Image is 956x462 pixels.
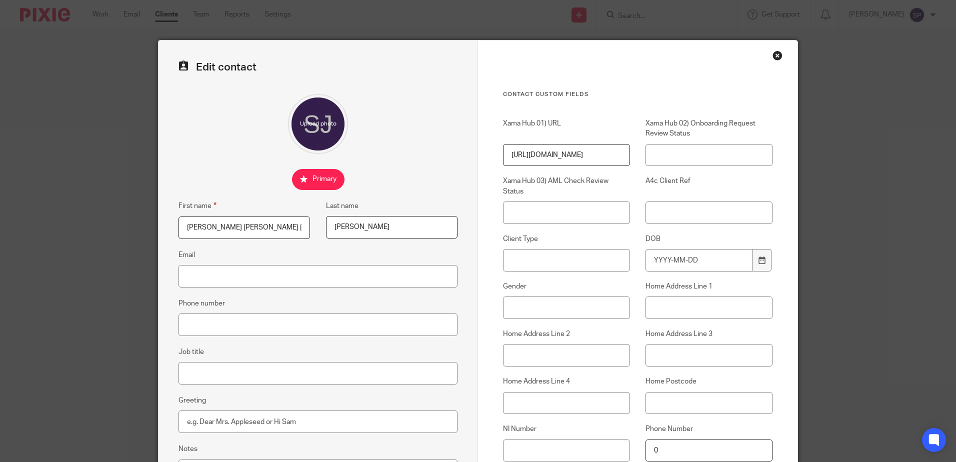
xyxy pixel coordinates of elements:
label: Notes [178,444,197,454]
label: Greeting [178,395,206,405]
label: Xama Hub 02) Onboarding Request Review Status [645,118,772,139]
label: Phone Number [645,424,772,434]
label: A4c Client Ref [645,176,772,196]
div: Close this dialog window [772,50,782,60]
label: Xama Hub 01) URL [503,118,630,139]
label: Last name [326,201,358,211]
label: Job title [178,347,204,357]
label: Home Address Line 4 [503,376,630,386]
h3: Contact Custom fields [503,90,772,98]
label: Gender [503,281,630,291]
input: YYYY-MM-DD [645,249,752,271]
input: e.g. Dear Mrs. Appleseed or Hi Sam [178,410,457,433]
label: Home Address Line 3 [645,329,772,339]
label: Client Type [503,234,630,244]
label: DOB [645,234,772,244]
label: Home Address Line 2 [503,329,630,339]
label: Home Address Line 1 [645,281,772,291]
label: First name [178,200,216,211]
label: Home Postcode [645,376,772,386]
h2: Edit contact [178,60,457,74]
label: Phone number [178,298,225,308]
label: NI Number [503,424,630,434]
label: Xama Hub 03) AML Check Review Status [503,176,630,196]
label: Email [178,250,195,260]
